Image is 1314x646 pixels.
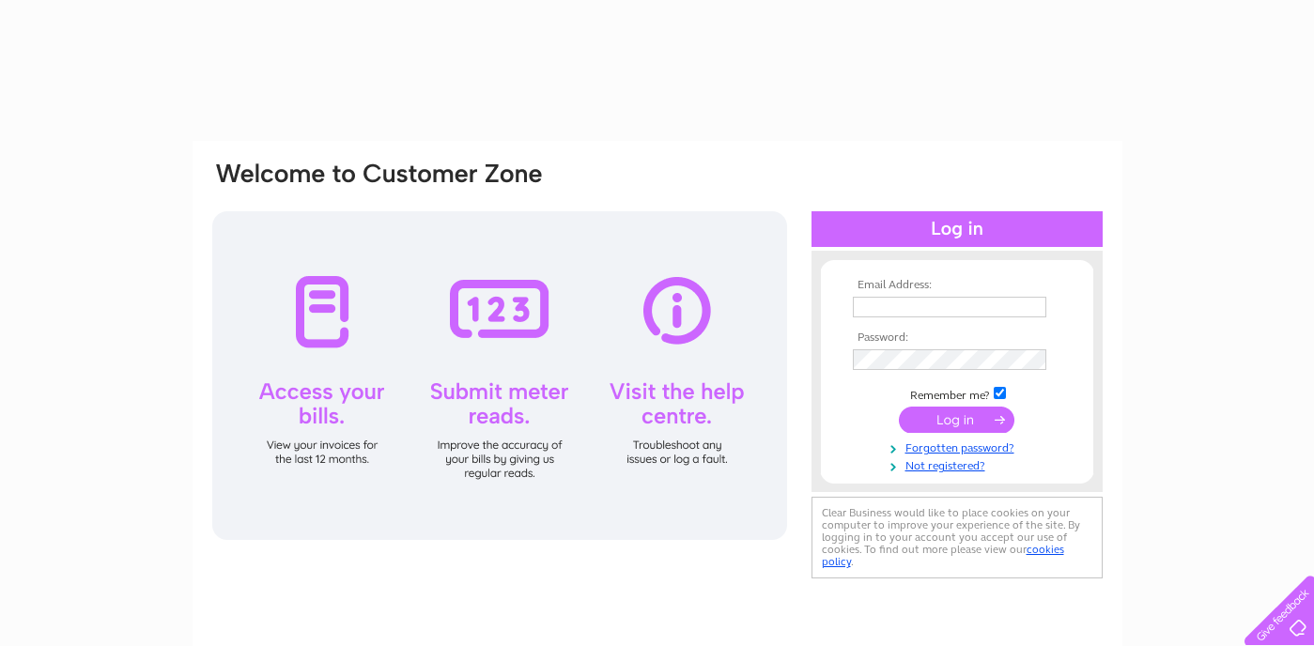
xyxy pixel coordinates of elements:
[899,407,1014,433] input: Submit
[853,455,1066,473] a: Not registered?
[853,438,1066,455] a: Forgotten password?
[812,497,1103,578] div: Clear Business would like to place cookies on your computer to improve your experience of the sit...
[848,279,1066,292] th: Email Address:
[848,331,1066,345] th: Password:
[848,384,1066,403] td: Remember me?
[822,543,1064,568] a: cookies policy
